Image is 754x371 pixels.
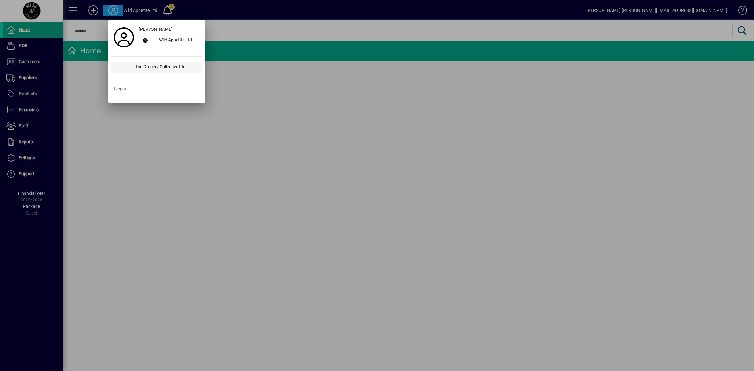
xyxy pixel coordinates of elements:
div: Wild Appetite Ltd [154,35,202,46]
span: [PERSON_NAME] [139,26,172,33]
button: Logout [111,83,202,95]
button: Wild Appetite Ltd [136,35,202,46]
div: The Grocery Collective Ltd [130,62,202,73]
a: [PERSON_NAME] [136,24,202,35]
span: Logout [114,86,128,92]
button: The Grocery Collective Ltd [111,62,202,73]
a: Profile [111,32,136,43]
